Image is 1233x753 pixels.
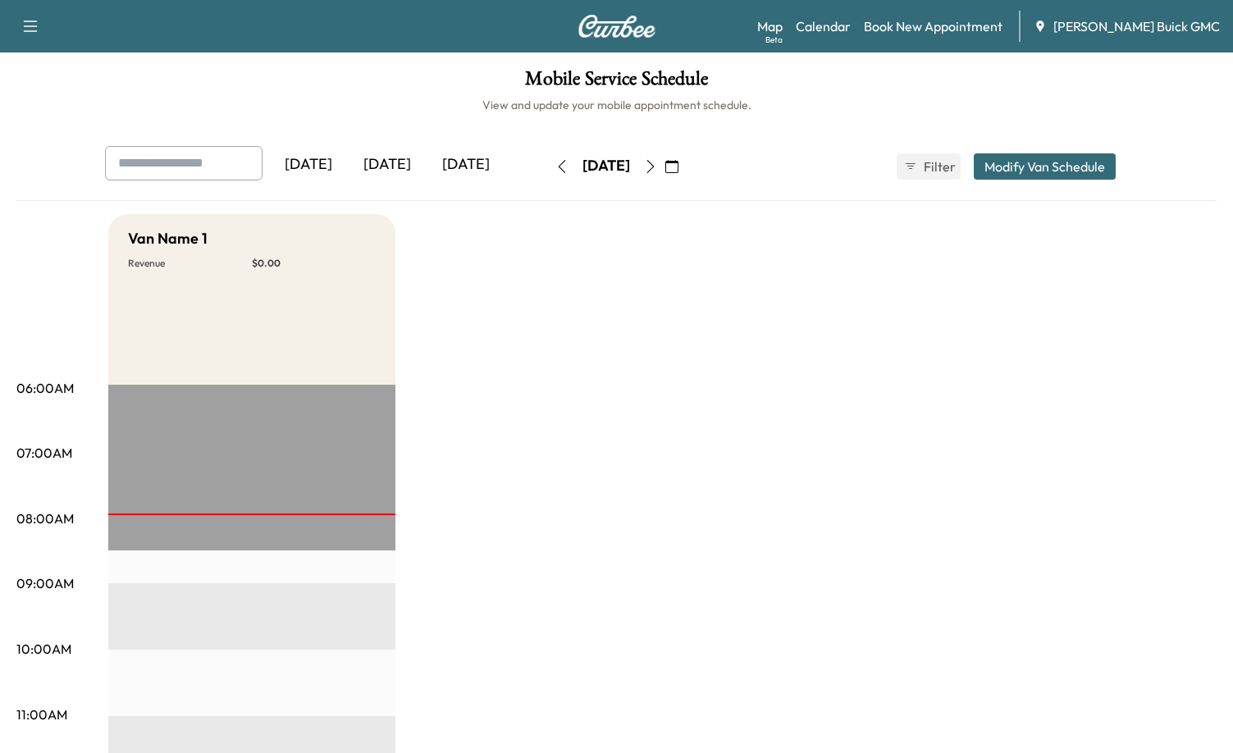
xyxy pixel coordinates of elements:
a: Book New Appointment [864,16,1002,36]
p: Revenue [128,257,252,270]
a: Calendar [796,16,851,36]
p: 09:00AM [16,573,74,593]
p: 07:00AM [16,443,72,463]
button: Filter [897,153,961,180]
p: 11:00AM [16,705,67,724]
span: Filter [924,157,953,176]
h1: Mobile Service Schedule [16,69,1217,97]
div: Beta [765,34,783,46]
h6: View and update your mobile appointment schedule. [16,97,1217,113]
div: [DATE] [427,146,505,184]
p: $ 0.00 [252,257,376,270]
div: [DATE] [269,146,348,184]
a: MapBeta [757,16,783,36]
img: Curbee Logo [578,15,656,38]
div: [DATE] [582,156,630,176]
button: Modify Van Schedule [974,153,1116,180]
p: 10:00AM [16,639,71,659]
span: [PERSON_NAME] Buick GMC [1053,16,1220,36]
div: [DATE] [348,146,427,184]
h5: Van Name 1 [128,227,208,250]
p: 06:00AM [16,378,74,398]
p: 08:00AM [16,509,74,528]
